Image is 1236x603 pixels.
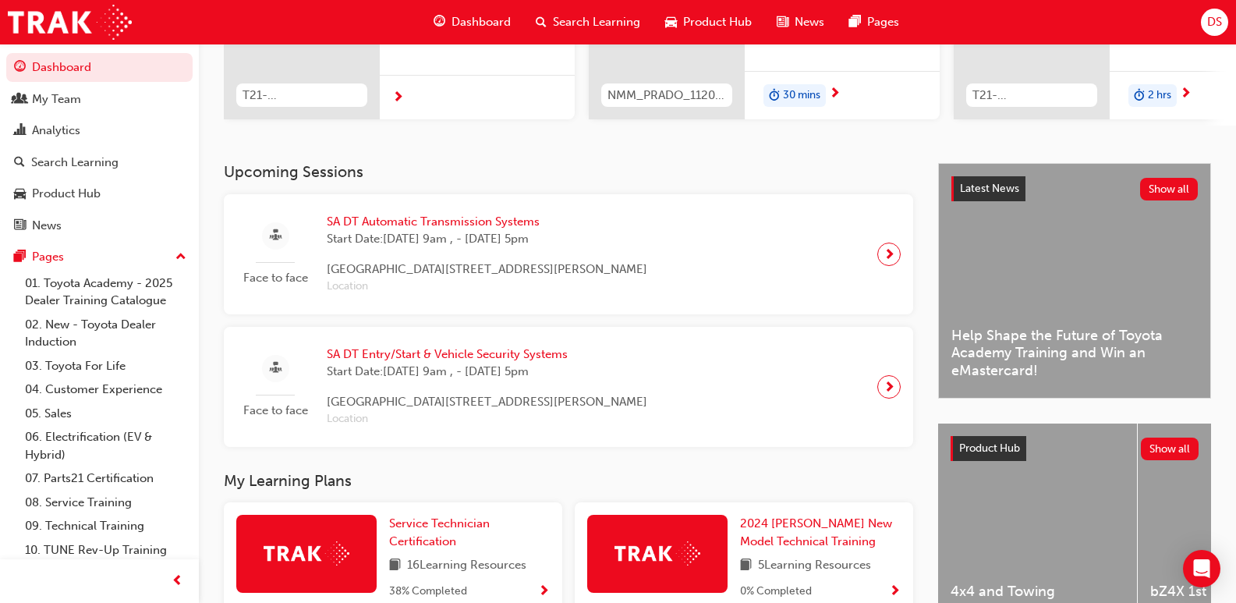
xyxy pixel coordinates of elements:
a: 01. Toyota Academy - 2025 Dealer Training Catalogue [19,271,193,313]
span: [GEOGRAPHIC_DATA][STREET_ADDRESS][PERSON_NAME] [327,261,647,278]
span: car-icon [665,12,677,32]
span: next-icon [392,91,404,105]
span: search-icon [14,156,25,170]
a: Service Technician Certification [389,515,550,550]
img: Trak [8,5,132,40]
a: Face to faceSA DT Entry/Start & Vehicle Security SystemsStart Date:[DATE] 9am , - [DATE] 5pm[GEOG... [236,339,901,435]
span: Start Date: [DATE] 9am , - [DATE] 5pm [327,363,647,381]
span: next-icon [884,376,895,398]
span: 0 % Completed [740,583,812,601]
span: sessionType_FACE_TO_FACE-icon [270,359,282,378]
span: Product Hub [683,13,752,31]
span: [GEOGRAPHIC_DATA][STREET_ADDRESS][PERSON_NAME] [327,393,647,411]
span: duration-icon [1134,86,1145,106]
a: 07. Parts21 Certification [19,466,193,491]
span: 4x4 and Towing [951,583,1124,601]
span: 2 hrs [1148,87,1171,105]
span: car-icon [14,187,26,201]
span: Show Progress [889,585,901,599]
span: pages-icon [14,250,26,264]
span: Location [327,278,647,296]
span: 38 % Completed [389,583,467,601]
span: Start Date: [DATE] 9am , - [DATE] 5pm [327,230,647,248]
div: Open Intercom Messenger [1183,550,1220,587]
span: News [795,13,824,31]
a: Face to faceSA DT Automatic Transmission SystemsStart Date:[DATE] 9am , - [DATE] 5pm[GEOGRAPHIC_D... [236,207,901,302]
span: people-icon [14,93,26,107]
h3: My Learning Plans [224,472,913,490]
span: SA DT Automatic Transmission Systems [327,213,647,231]
a: Dashboard [6,53,193,82]
span: Service Technician Certification [389,516,490,548]
span: Product Hub [959,442,1020,455]
a: 10. TUNE Rev-Up Training [19,538,193,562]
span: 30 mins [783,87,820,105]
div: My Team [32,90,81,108]
span: book-icon [740,556,752,576]
div: News [32,217,62,235]
a: 2024 [PERSON_NAME] New Model Technical Training [740,515,901,550]
button: Show Progress [538,582,550,601]
a: Latest NewsShow all [951,176,1198,201]
span: Help Shape the Future of Toyota Academy Training and Win an eMastercard! [951,327,1198,380]
a: Product Hub [6,179,193,208]
span: Location [327,410,647,428]
span: sessionType_FACE_TO_FACE-icon [270,226,282,246]
span: pages-icon [849,12,861,32]
a: 04. Customer Experience [19,378,193,402]
span: guage-icon [434,12,445,32]
button: Pages [6,243,193,271]
a: 08. Service Training [19,491,193,515]
button: Show all [1141,438,1199,460]
span: Face to face [236,402,314,420]
span: Dashboard [452,13,511,31]
span: up-icon [175,247,186,268]
a: search-iconSearch Learning [523,6,653,38]
a: 06. Electrification (EV & Hybrid) [19,425,193,466]
h3: Upcoming Sessions [224,163,913,181]
span: Latest News [960,182,1019,195]
a: 02. New - Toyota Dealer Induction [19,313,193,354]
span: search-icon [536,12,547,32]
span: next-icon [829,87,841,101]
a: car-iconProduct Hub [653,6,764,38]
span: next-icon [884,243,895,265]
a: 09. Technical Training [19,514,193,538]
img: Trak [614,541,700,566]
span: DS [1207,13,1222,31]
span: next-icon [1180,87,1192,101]
span: 16 Learning Resources [407,556,526,576]
button: Show all [1140,178,1199,200]
a: Product HubShow all [951,436,1199,461]
a: pages-iconPages [837,6,912,38]
a: 03. Toyota For Life [19,354,193,378]
span: 5 Learning Resources [758,556,871,576]
span: Show Progress [538,585,550,599]
a: 05. Sales [19,402,193,426]
a: news-iconNews [764,6,837,38]
a: Latest NewsShow allHelp Shape the Future of Toyota Academy Training and Win an eMastercard! [938,163,1211,399]
a: Analytics [6,116,193,145]
button: Show Progress [889,582,901,601]
button: DashboardMy TeamAnalyticsSearch LearningProduct HubNews [6,50,193,243]
div: Product Hub [32,185,101,203]
img: Trak [264,541,349,566]
span: duration-icon [769,86,780,106]
a: guage-iconDashboard [421,6,523,38]
span: Face to face [236,269,314,287]
span: NMM_PRADO_112024_MODULE_1 [607,87,726,105]
span: Pages [867,13,899,31]
button: DS [1201,9,1228,36]
div: Analytics [32,122,80,140]
span: guage-icon [14,61,26,75]
span: SA DT Entry/Start & Vehicle Security Systems [327,346,647,364]
a: Search Learning [6,148,193,177]
span: T21-STFOS_PRE_READ [243,87,361,105]
span: T21-FOD_HVIS_PREREQ [972,87,1091,105]
span: chart-icon [14,124,26,138]
div: Search Learning [31,154,119,172]
span: 2024 [PERSON_NAME] New Model Technical Training [740,516,892,548]
div: Pages [32,248,64,266]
